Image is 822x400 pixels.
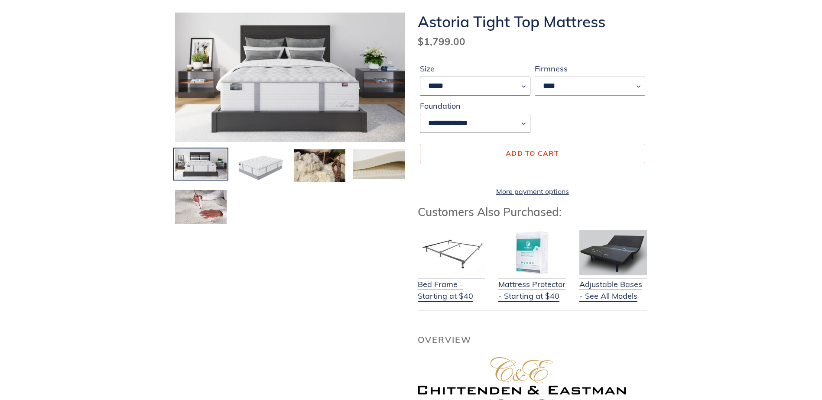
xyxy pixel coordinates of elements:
label: Foundation [420,100,530,112]
img: Adjustable Base [579,230,647,275]
button: Add to cart [420,144,645,163]
a: More payment options [420,186,645,197]
h3: Customers Also Purchased: [418,205,647,219]
img: Load image into Gallery viewer, Natural-talalay-latex-comfort-layers [352,148,406,179]
img: Mattress Protector [498,230,566,275]
span: Add to cart [506,149,559,158]
img: Load image into Gallery viewer, Astoria-talalay-latex-hybrid-mattress-and-foundation [174,148,227,179]
label: Size [420,63,530,74]
img: Load image into Gallery viewer, Natural-wool-in-baskets [293,148,346,182]
a: Adjustable Bases - See All Models [579,268,647,302]
h2: Overview [418,335,647,345]
label: Firmness [535,63,645,74]
span: $1,799.00 [418,35,465,48]
img: Bed Frame [418,230,485,275]
a: Mattress Protector - Starting at $40 [498,268,566,302]
img: Load image into Gallery viewer, Astoria-latex-hybrid-mattress-and-foundation-angled-view [234,148,287,185]
a: Bed Frame - Starting at $40 [418,268,485,302]
h1: Astoria Tight Top Mattress [418,13,647,31]
img: Load image into Gallery viewer, image-showing-process-of-hand-tufting [174,189,227,226]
